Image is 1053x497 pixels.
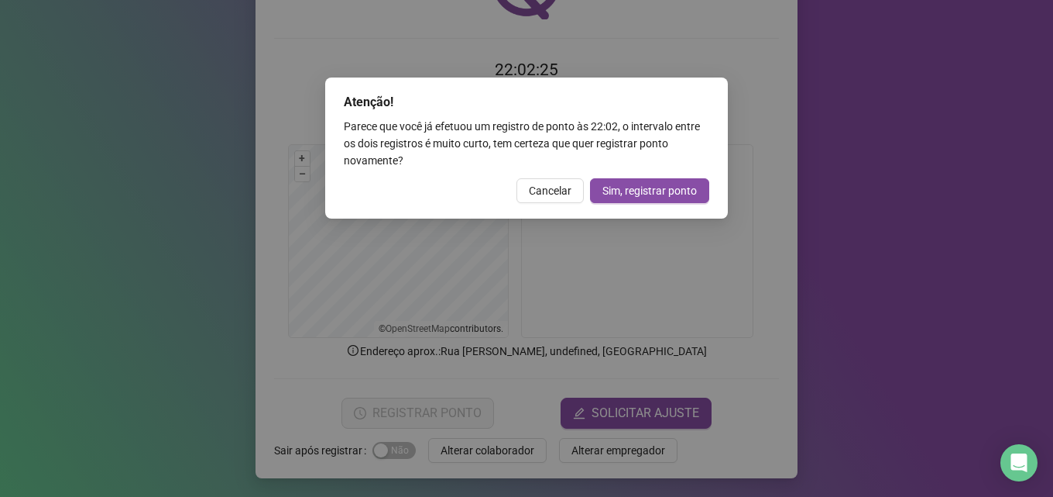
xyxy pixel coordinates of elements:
button: Cancelar [516,178,584,203]
button: Sim, registrar ponto [590,178,709,203]
span: Sim, registrar ponto [602,182,697,199]
div: Atenção! [344,93,709,112]
div: Parece que você já efetuou um registro de ponto às 22:02 , o intervalo entre os dois registros é ... [344,118,709,169]
div: Open Intercom Messenger [1000,444,1038,481]
span: Cancelar [529,182,571,199]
